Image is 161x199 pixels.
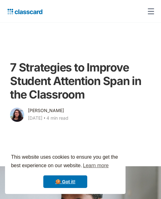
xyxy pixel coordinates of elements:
[43,175,87,188] a: dismiss cookie message
[10,61,151,102] h1: 7 Strategies to Improve Student Attention Span in the Classroom
[11,153,120,170] span: This website uses cookies to ensure you get the best experience on our website.
[28,114,42,122] div: [DATE]
[143,4,156,19] div: menu
[28,107,64,114] div: [PERSON_NAME]
[82,161,110,170] a: learn more about cookies
[42,114,46,123] div: ‧
[46,114,68,122] div: 4 min read
[5,7,42,16] a: home
[5,147,126,194] div: cookieconsent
